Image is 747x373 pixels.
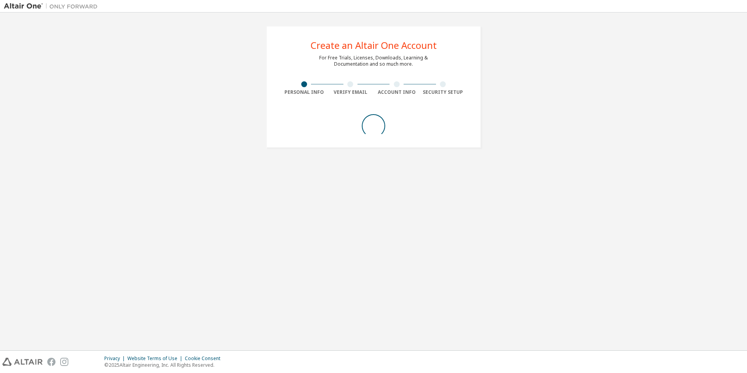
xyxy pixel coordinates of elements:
img: altair_logo.svg [2,358,43,366]
div: Personal Info [281,89,327,95]
div: Account Info [373,89,420,95]
div: Cookie Consent [185,355,225,362]
div: Website Terms of Use [127,355,185,362]
div: For Free Trials, Licenses, Downloads, Learning & Documentation and so much more. [319,55,428,67]
div: Privacy [104,355,127,362]
p: © 2025 Altair Engineering, Inc. All Rights Reserved. [104,362,225,368]
img: instagram.svg [60,358,68,366]
div: Create an Altair One Account [311,41,437,50]
div: Security Setup [420,89,466,95]
img: Altair One [4,2,102,10]
div: Verify Email [327,89,374,95]
img: facebook.svg [47,358,55,366]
